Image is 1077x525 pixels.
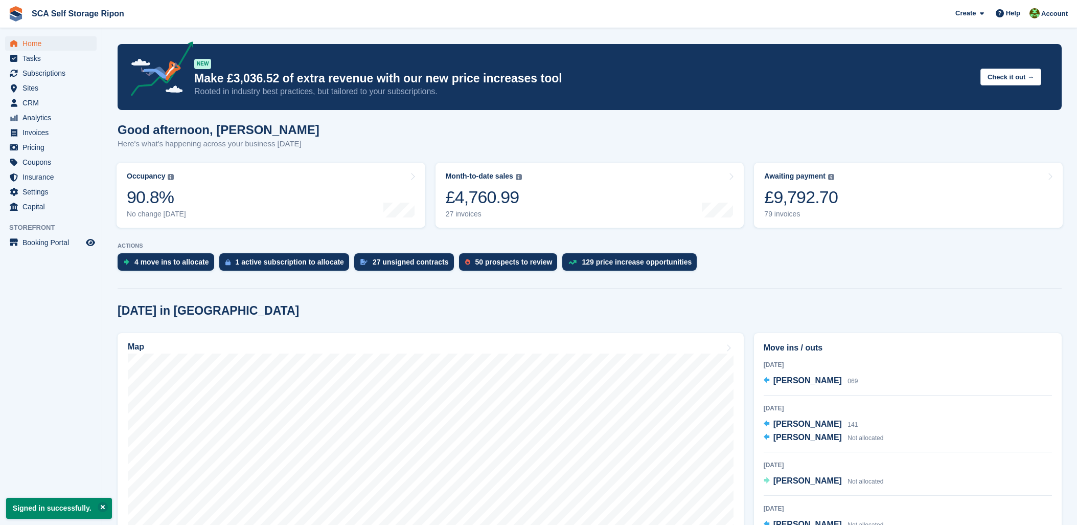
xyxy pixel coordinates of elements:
img: prospect-51fa495bee0391a8d652442698ab0144808aea92771e9ea1ae160a38d050c398.svg [465,259,470,265]
a: 4 move ins to allocate [118,253,219,276]
span: Coupons [22,155,84,169]
a: [PERSON_NAME] 069 [764,375,858,388]
img: price_increase_opportunities-93ffe204e8149a01c8c9dc8f82e8f89637d9d84a8eef4429ea346261dce0b2c0.svg [568,260,577,265]
span: Help [1006,8,1020,18]
img: icon-info-grey-7440780725fd019a000dd9b08b2336e03edf1995a4989e88bcd33f0948082b44.svg [168,174,174,180]
a: menu [5,81,97,95]
a: menu [5,155,97,169]
span: Storefront [9,223,102,233]
img: contract_signature_icon-13c848040528278c33f63329250d36e43548de30e8caae1d1a13099fd9432cc5.svg [360,259,368,265]
div: 50 prospects to review [475,258,553,266]
div: NEW [194,59,211,69]
span: Account [1041,9,1068,19]
a: Occupancy 90.8% No change [DATE] [117,163,425,228]
a: menu [5,140,97,155]
a: menu [5,51,97,65]
a: 129 price increase opportunities [562,253,702,276]
img: icon-info-grey-7440780725fd019a000dd9b08b2336e03edf1995a4989e88bcd33f0948082b44.svg [516,174,522,180]
div: 27 unsigned contracts [373,258,449,266]
a: 50 prospects to review [459,253,563,276]
p: ACTIONS [118,243,1062,249]
span: [PERSON_NAME] [773,420,842,428]
a: menu [5,185,97,199]
img: move_ins_to_allocate_icon-fdf77a2bb77ea45bf5b3d319d69a93e2d87916cf1d5bf7949dd705db3b84f3ca.svg [124,259,129,265]
div: 4 move ins to allocate [134,258,209,266]
span: Booking Portal [22,235,84,250]
div: 90.8% [127,187,186,208]
span: Not allocated [847,434,883,442]
div: [DATE] [764,504,1052,513]
a: menu [5,200,97,214]
span: Home [22,36,84,51]
span: Sites [22,81,84,95]
h1: Good afternoon, [PERSON_NAME] [118,123,319,137]
div: [DATE] [764,404,1052,413]
span: Insurance [22,170,84,184]
span: Invoices [22,125,84,140]
span: Tasks [22,51,84,65]
button: Check it out → [980,69,1041,85]
div: No change [DATE] [127,210,186,218]
span: Analytics [22,111,84,125]
span: Capital [22,200,84,214]
div: [DATE] [764,360,1052,369]
p: Here's what's happening across your business [DATE] [118,138,319,150]
h2: [DATE] in [GEOGRAPHIC_DATA] [118,304,299,318]
span: Pricing [22,140,84,155]
div: [DATE] [764,461,1052,470]
a: [PERSON_NAME] 141 [764,418,858,431]
p: Rooted in industry best practices, but tailored to your subscriptions. [194,86,972,97]
span: Settings [22,185,84,199]
span: 141 [847,421,858,428]
a: Month-to-date sales £4,760.99 27 invoices [436,163,744,228]
p: Make £3,036.52 of extra revenue with our new price increases tool [194,71,972,86]
img: Kelly Neesham [1029,8,1040,18]
span: CRM [22,96,84,110]
a: menu [5,125,97,140]
div: Awaiting payment [764,172,826,181]
div: Occupancy [127,172,165,181]
h2: Map [128,342,144,352]
a: 27 unsigned contracts [354,253,459,276]
p: Signed in successfully. [6,498,112,519]
img: icon-info-grey-7440780725fd019a000dd9b08b2336e03edf1995a4989e88bcd33f0948082b44.svg [828,174,834,180]
div: 1 active subscription to allocate [236,258,344,266]
a: Preview store [84,236,97,249]
div: £9,792.70 [764,187,838,208]
span: Subscriptions [22,66,84,80]
a: SCA Self Storage Ripon [28,5,128,22]
h2: Move ins / outs [764,342,1052,354]
a: menu [5,170,97,184]
div: Month-to-date sales [446,172,513,181]
span: Not allocated [847,478,883,485]
span: [PERSON_NAME] [773,433,842,442]
a: menu [5,96,97,110]
span: 069 [847,378,858,385]
a: 1 active subscription to allocate [219,253,354,276]
a: menu [5,36,97,51]
a: [PERSON_NAME] Not allocated [764,431,884,445]
span: [PERSON_NAME] [773,376,842,385]
a: [PERSON_NAME] Not allocated [764,475,884,488]
div: 129 price increase opportunities [582,258,692,266]
div: £4,760.99 [446,187,522,208]
img: active_subscription_to_allocate_icon-d502201f5373d7db506a760aba3b589e785aa758c864c3986d89f69b8ff3... [225,259,231,266]
a: menu [5,66,97,80]
span: [PERSON_NAME] [773,476,842,485]
a: menu [5,235,97,250]
img: price-adjustments-announcement-icon-8257ccfd72463d97f412b2fc003d46551f7dbcb40ab6d574587a9cd5c0d94... [122,41,194,100]
span: Create [955,8,976,18]
a: menu [5,111,97,125]
div: 79 invoices [764,210,838,218]
img: stora-icon-8386f47178a22dfd0bd8f6a31ec36ba5ce8667c1dd55bd0f319d3a0aa187defe.svg [8,6,24,21]
div: 27 invoices [446,210,522,218]
a: Awaiting payment £9,792.70 79 invoices [754,163,1063,228]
